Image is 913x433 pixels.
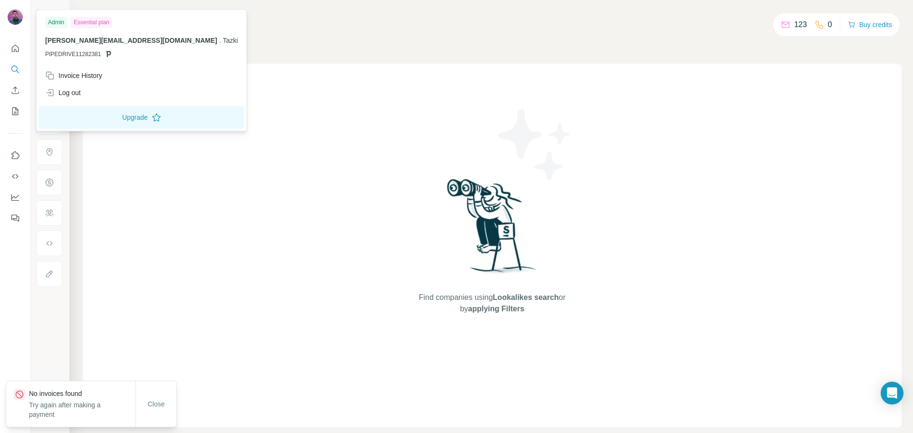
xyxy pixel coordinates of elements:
img: Surfe Illustration - Woman searching with binoculars [443,176,542,282]
button: Use Surfe API [8,168,23,185]
span: Close [148,399,165,409]
button: Quick start [8,40,23,57]
div: Essential plan [71,17,112,28]
button: Buy credits [848,18,892,31]
button: Close [141,395,172,413]
img: Surfe Illustration - Stars [492,102,578,187]
img: Avatar [8,10,23,25]
button: Feedback [8,210,23,227]
span: [PERSON_NAME][EMAIL_ADDRESS][DOMAIN_NAME] [45,37,217,44]
button: Enrich CSV [8,82,23,99]
p: No invoices found [29,389,136,398]
h4: Search [83,11,902,25]
button: Use Surfe on LinkedIn [8,147,23,164]
button: Upgrade [39,106,244,129]
button: Dashboard [8,189,23,206]
span: . [219,37,221,44]
span: Tazki [223,37,238,44]
p: 123 [794,19,807,30]
span: Find companies using or by [416,292,568,315]
button: Search [8,61,23,78]
div: Admin [45,17,67,28]
span: Lookalikes search [493,293,559,301]
p: 0 [828,19,832,30]
div: Log out [45,88,81,97]
span: PIPEDRIVE11282381 [45,50,101,58]
div: Invoice History [45,71,102,80]
div: Open Intercom Messenger [881,382,903,404]
span: applying Filters [468,305,524,313]
button: Show [29,6,68,20]
p: Try again after making a payment [29,400,136,419]
button: My lists [8,103,23,120]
